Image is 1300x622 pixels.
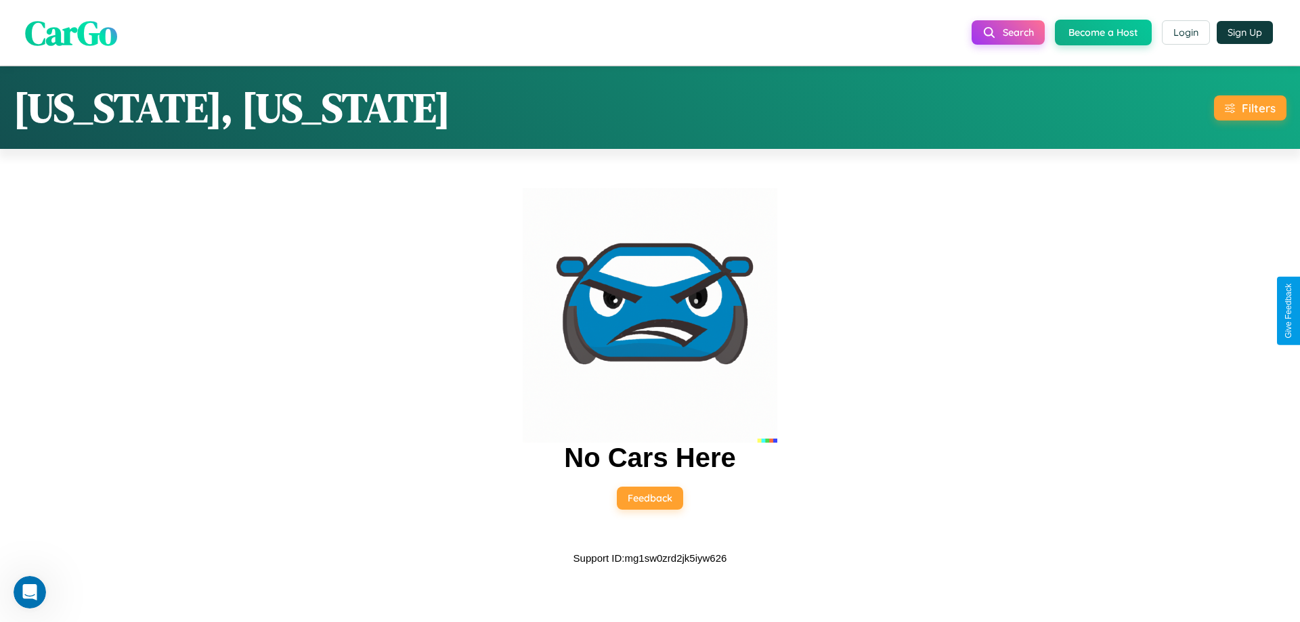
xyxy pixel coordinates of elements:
[14,80,450,135] h1: [US_STATE], [US_STATE]
[564,443,735,473] h2: No Cars Here
[573,549,727,567] p: Support ID: mg1sw0zrd2jk5iyw626
[972,20,1045,45] button: Search
[1003,26,1034,39] span: Search
[1055,20,1152,45] button: Become a Host
[1214,95,1286,120] button: Filters
[1217,21,1273,44] button: Sign Up
[1162,20,1210,45] button: Login
[523,188,777,443] img: car
[1242,101,1276,115] div: Filters
[14,576,46,608] iframe: Intercom live chat
[1284,284,1293,338] div: Give Feedback
[617,487,683,510] button: Feedback
[25,9,117,55] span: CarGo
